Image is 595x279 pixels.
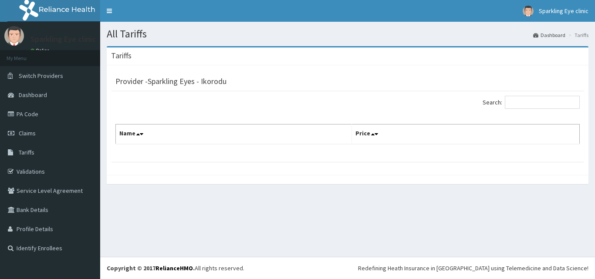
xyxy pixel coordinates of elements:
span: Claims [19,129,36,137]
a: RelianceHMO [156,264,193,272]
a: Dashboard [533,31,565,39]
li: Tariffs [566,31,588,39]
th: Price [352,124,580,145]
a: Online [30,47,51,54]
img: User Image [523,6,534,17]
h1: All Tariffs [107,28,588,40]
footer: All rights reserved. [100,257,595,279]
h3: Provider - Sparkling Eyes - Ikorodu [115,77,227,85]
input: Search: [505,96,580,109]
span: Switch Providers [19,72,63,80]
label: Search: [483,96,580,109]
strong: Copyright © 2017 . [107,264,195,272]
div: Redefining Heath Insurance in [GEOGRAPHIC_DATA] using Telemedicine and Data Science! [358,264,588,272]
p: Sparkling Eye clinic [30,35,96,43]
span: Sparkling Eye clinic [539,7,588,15]
span: Dashboard [19,91,47,99]
h3: Tariffs [111,52,132,60]
th: Name [116,124,352,145]
span: Tariffs [19,148,34,156]
img: User Image [4,26,24,46]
